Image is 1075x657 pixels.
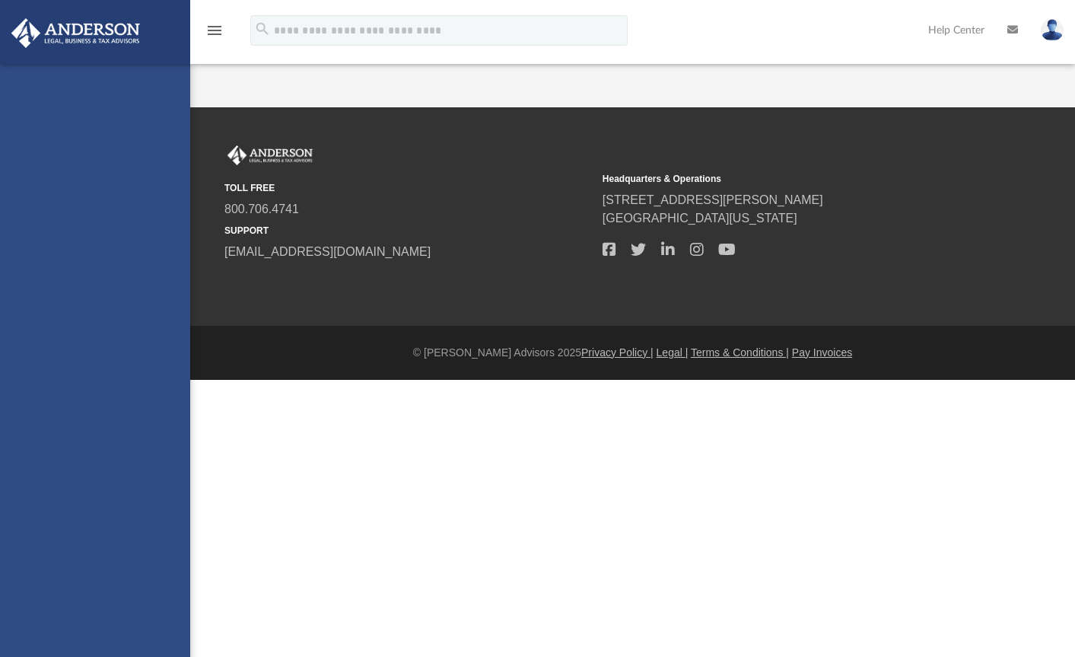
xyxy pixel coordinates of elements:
img: Anderson Advisors Platinum Portal [224,145,316,165]
a: Pay Invoices [792,346,852,359]
a: menu [205,29,224,40]
a: [EMAIL_ADDRESS][DOMAIN_NAME] [224,245,431,258]
a: 800.706.4741 [224,203,299,215]
small: TOLL FREE [224,181,592,195]
img: User Pic [1041,19,1064,41]
a: [STREET_ADDRESS][PERSON_NAME] [603,193,823,206]
img: Anderson Advisors Platinum Portal [7,18,145,48]
i: search [254,21,271,37]
a: Privacy Policy | [581,346,654,359]
div: © [PERSON_NAME] Advisors 2025 [190,345,1075,361]
a: Legal | [657,346,689,359]
small: Headquarters & Operations [603,172,970,186]
i: menu [205,21,224,40]
small: SUPPORT [224,224,592,238]
a: Terms & Conditions | [691,346,789,359]
a: [GEOGRAPHIC_DATA][US_STATE] [603,212,797,225]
